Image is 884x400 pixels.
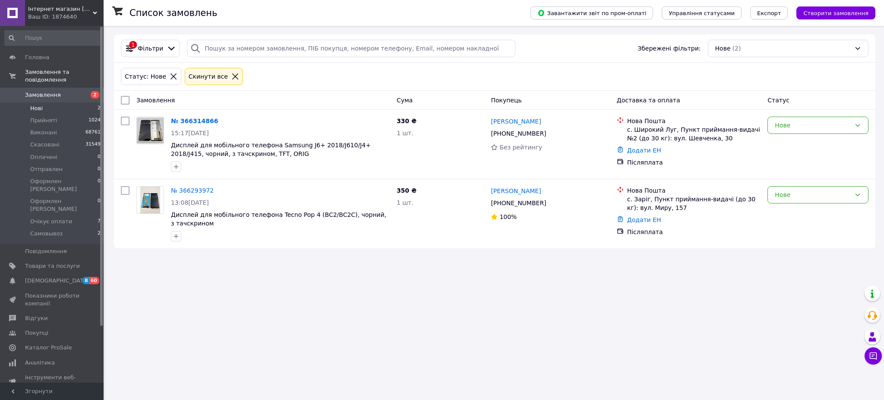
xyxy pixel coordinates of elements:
span: Завантажити звіт по пром-оплаті [537,9,646,17]
img: Фото товару [137,117,164,143]
div: с. Широкий Луг, Пункт приймання-видачі №2 (до 30 кг): вул. Шевченка, 30 [627,125,761,143]
a: Дисплей для мобільного телефона Samsung J6+ 2018/J610/J4+ 2018/J415, чорний, з тачскрином, TFT, ORIG [171,142,371,157]
button: Завантажити звіт по пром-оплаті [530,6,653,19]
span: 13:08[DATE] [171,199,209,206]
a: Додати ЕН [627,216,661,223]
span: 1 шт. [397,130,414,137]
span: Показники роботи компанії [25,292,80,308]
button: Експорт [750,6,788,19]
span: Каталог ProSale [25,344,72,352]
span: Доставка та оплата [617,97,680,104]
img: Фото товару [140,187,161,213]
div: Нова Пошта [627,117,761,125]
span: Виконані [30,129,57,137]
span: Управління статусами [669,10,735,16]
span: 2 [98,105,101,112]
span: 0 [98,153,101,161]
a: [PERSON_NAME] [491,187,541,195]
div: [PHONE_NUMBER] [489,127,548,140]
span: Товари та послуги [25,262,80,270]
button: Створити замовлення [796,6,875,19]
span: 350 ₴ [397,187,417,194]
span: Покупець [491,97,521,104]
span: Без рейтингу [499,144,542,151]
span: Повідомлення [25,248,67,255]
span: Замовлення та повідомлення [25,68,104,84]
a: Додати ЕН [627,147,661,154]
input: Пошук за номером замовлення, ПІБ покупця, номером телефону, Email, номером накладної [187,40,515,57]
span: 330 ₴ [397,117,417,124]
div: Нове [775,121,851,130]
div: [PHONE_NUMBER] [489,197,548,209]
span: 60 [89,277,99,284]
span: Замовлення [136,97,175,104]
span: Створити замовлення [803,10,868,16]
a: № 366293972 [171,187,214,194]
button: Управління статусами [662,6,742,19]
span: 7 [98,218,101,225]
span: 31549 [85,141,101,149]
span: Очікує оплати [30,218,72,225]
span: Інструменти веб-майстра та SEO [25,374,80,389]
a: Створити замовлення [788,9,875,16]
div: Нова Пошта [627,186,761,195]
span: Відгуки [25,314,47,322]
span: 68761 [85,129,101,137]
span: Аналітика [25,359,55,367]
span: 2 [91,91,99,98]
div: Cкинути все [187,72,230,81]
span: Скасовані [30,141,60,149]
span: Збережені фільтри: [638,44,701,53]
span: Отправлен [30,165,63,173]
span: Фільтри [138,44,163,53]
span: Оформлен [PERSON_NAME] [30,178,98,193]
span: Експорт [757,10,781,16]
span: 0 [98,165,101,173]
div: Післяплата [627,228,761,236]
span: [DEMOGRAPHIC_DATA] [25,277,89,285]
span: Інтернет магазин megaget.com.ua [28,5,93,13]
a: № 366314866 [171,117,218,124]
div: с. Заріг, Пункт приймання-видачі (до 30 кг): вул. Миру, 157 [627,195,761,212]
a: Фото товару [136,117,164,144]
span: 1024 [88,117,101,124]
span: (2) [732,45,741,52]
span: Покупці [25,329,48,337]
span: 15:17[DATE] [171,130,209,137]
a: Фото товару [136,186,164,214]
input: Пошук [4,30,101,46]
span: Самовывоз [30,230,63,238]
span: Головна [25,54,49,61]
a: Дисплей для мобільного телефона Tecno Pop 4 (BC2/BC2C), чорний, з тачскрином [171,211,386,227]
span: Прийняті [30,117,57,124]
span: 100% [499,213,517,220]
span: 1 шт. [397,199,414,206]
div: Нове [775,190,851,200]
button: Чат з покупцем [865,347,882,365]
span: 0 [98,197,101,213]
span: Оплачені [30,153,57,161]
span: Cума [397,97,413,104]
span: Нове [715,44,731,53]
a: [PERSON_NAME] [491,117,541,126]
span: Замовлення [25,91,61,99]
div: Статус: Нове [123,72,168,81]
span: 0 [98,178,101,193]
h1: Список замовлень [129,8,217,18]
span: Оформлен [PERSON_NAME] [30,197,98,213]
div: Ваш ID: 1874640 [28,13,104,21]
div: Післяплата [627,158,761,167]
span: 2 [98,230,101,238]
span: 8 [82,277,89,284]
span: Нові [30,105,43,112]
span: Статус [767,97,789,104]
